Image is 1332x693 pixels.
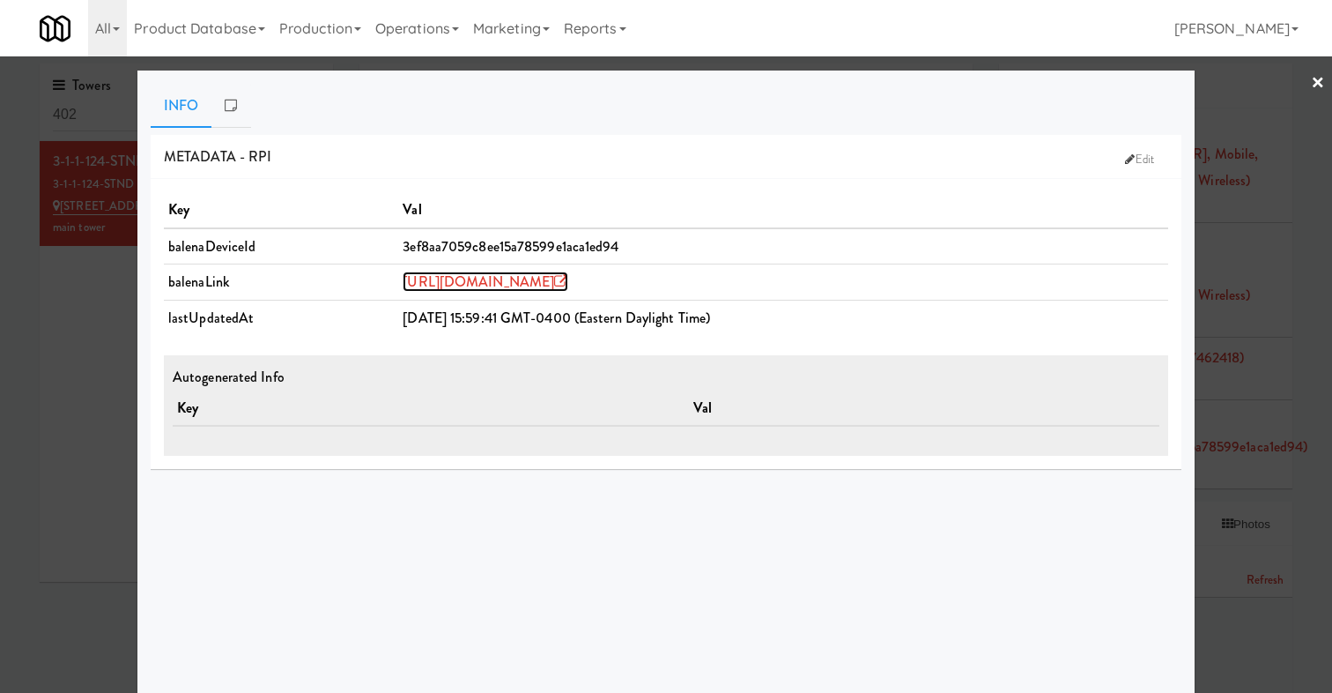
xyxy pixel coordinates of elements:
[173,367,285,387] span: Autogenerated Info
[164,300,398,335] td: lastUpdatedAt
[164,146,271,167] span: METADATA - rpi
[164,265,398,301] td: balenaLink
[1125,151,1154,168] span: Edit
[1311,56,1325,111] a: ×
[403,308,710,328] span: [DATE] 15:59:41 GMT-0400 (Eastern Daylight Time)
[689,391,1159,427] th: Val
[164,228,398,265] td: balenaDeviceId
[398,192,1168,228] th: Val
[164,192,398,228] th: Key
[40,13,70,44] img: Micromart
[151,84,211,128] a: Info
[403,272,568,292] a: [URL][DOMAIN_NAME]
[403,236,618,257] span: 3ef8aa7059c8ee15a78599e1aca1ed94
[173,391,689,427] th: Key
